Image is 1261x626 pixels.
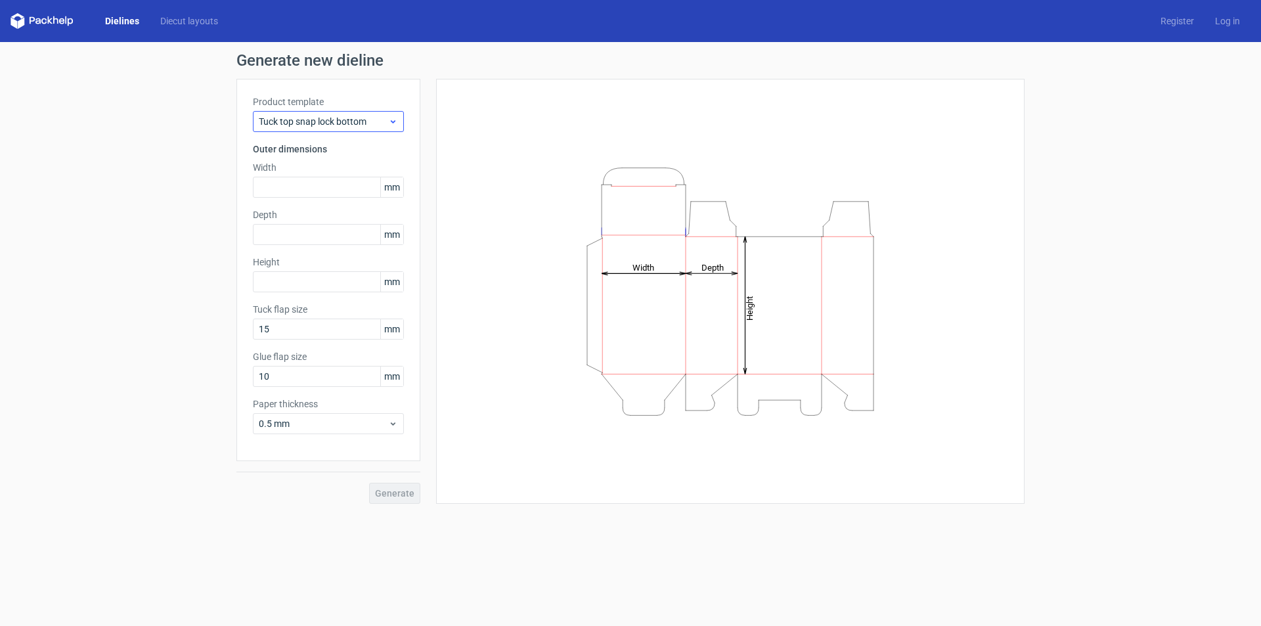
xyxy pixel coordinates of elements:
span: mm [380,272,403,292]
a: Diecut layouts [150,14,229,28]
span: mm [380,177,403,197]
label: Paper thickness [253,397,404,411]
a: Log in [1205,14,1250,28]
label: Height [253,256,404,269]
span: Tuck top snap lock bottom [259,115,388,128]
label: Glue flap size [253,350,404,363]
span: mm [380,319,403,339]
h3: Outer dimensions [253,143,404,156]
label: Tuck flap size [253,303,404,316]
span: mm [380,367,403,386]
label: Width [253,161,404,174]
label: Product template [253,95,404,108]
tspan: Height [745,296,755,320]
span: mm [380,225,403,244]
label: Depth [253,208,404,221]
a: Dielines [95,14,150,28]
tspan: Width [632,262,654,272]
h1: Generate new dieline [236,53,1025,68]
span: 0.5 mm [259,417,388,430]
a: Register [1150,14,1205,28]
tspan: Depth [701,262,724,272]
